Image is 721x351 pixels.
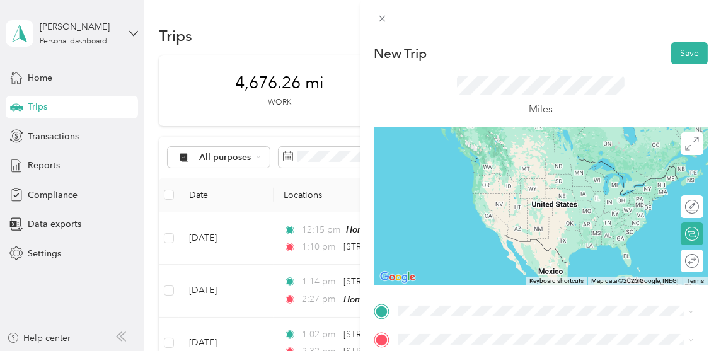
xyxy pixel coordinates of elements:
iframe: Everlance-gr Chat Button Frame [650,280,721,351]
img: Google [377,269,418,285]
a: Open this area in Google Maps (opens a new window) [377,269,418,285]
span: Map data ©2025 Google, INEGI [591,277,679,284]
p: New Trip [374,45,427,62]
button: Save [671,42,708,64]
p: Miles [529,101,553,117]
button: Keyboard shortcuts [529,277,584,285]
